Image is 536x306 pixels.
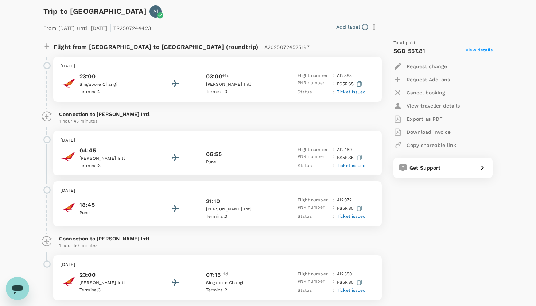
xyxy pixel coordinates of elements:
[466,47,493,55] span: View details
[298,146,330,154] p: Flight number
[393,86,445,99] button: Cancel booking
[221,271,228,279] span: +1d
[298,287,330,294] p: Status
[333,80,334,89] p: :
[393,139,456,152] button: Copy shareable link
[407,102,460,109] p: View traveller details
[61,63,374,70] p: [DATE]
[337,80,364,89] p: FS5RS5
[59,111,376,118] p: Connection to [PERSON_NAME] Intl
[407,128,451,136] p: Download invoice
[409,165,441,171] span: Get Support
[206,287,272,294] p: Terminal 2
[337,163,366,168] span: Ticket issued
[264,44,310,50] span: A20250724525197
[333,213,334,220] p: :
[298,162,330,170] p: Status
[43,20,151,34] p: From [DATE] until [DATE] TR2507244423
[79,155,145,162] p: [PERSON_NAME] Intl
[333,287,334,294] p: :
[333,197,334,204] p: :
[206,150,222,159] p: 06:55
[61,187,374,194] p: [DATE]
[337,197,352,204] p: AI 2972
[59,235,376,242] p: Connection to [PERSON_NAME] Intl
[79,279,145,287] p: [PERSON_NAME] Intl
[333,89,334,96] p: :
[61,274,75,289] img: Air India
[206,197,220,206] p: 21:10
[298,278,330,287] p: PNR number
[407,63,447,70] p: Request change
[206,81,272,88] p: [PERSON_NAME] Intl
[337,214,366,219] span: Ticket issued
[333,146,334,154] p: :
[59,118,376,125] p: 1 hour 45 minutes
[298,271,330,278] p: Flight number
[79,81,145,88] p: Singapore Changi
[393,47,426,55] p: SGD 557.81
[260,42,262,52] span: |
[407,115,443,123] p: Export as PDF
[61,76,75,90] img: Air India
[336,23,368,31] button: Add label
[337,153,364,162] p: FS5RS5
[43,5,147,17] h6: Trip to [GEOGRAPHIC_DATA]
[79,162,145,170] p: Terminal 3
[333,162,334,170] p: :
[393,125,451,139] button: Download invoice
[79,146,145,155] p: 04:45
[298,213,330,220] p: Status
[6,277,29,300] iframe: Button to launch messaging window
[393,60,447,73] button: Request change
[393,112,443,125] button: Export as PDF
[206,72,222,81] p: 03:00
[61,137,374,144] p: [DATE]
[61,261,374,268] p: [DATE]
[206,159,272,166] p: Pune
[61,200,75,215] img: Air India
[206,88,272,96] p: Terminal 3
[79,88,145,96] p: Terminal 2
[79,72,145,81] p: 23:00
[298,197,330,204] p: Flight number
[333,72,334,80] p: :
[79,201,145,209] p: 18:45
[206,279,272,287] p: Singapore Changi
[393,73,450,86] button: Request Add-ons
[79,287,145,294] p: Terminal 3
[337,146,352,154] p: AI 2469
[333,204,334,213] p: :
[298,72,330,80] p: Flight number
[333,278,334,287] p: :
[153,8,158,15] p: AI
[79,209,145,217] p: Pune
[79,271,145,279] p: 23:00
[407,76,450,83] p: Request Add-ons
[206,213,272,220] p: Terminal 3
[337,278,364,287] p: FS5RS5
[407,142,456,149] p: Copy shareable link
[59,242,376,249] p: 1 hour 50 minutes
[109,23,112,33] span: |
[222,72,229,81] span: +1d
[337,89,366,94] span: Ticket issued
[298,80,330,89] p: PNR number
[61,150,75,164] img: Air India
[393,99,460,112] button: View traveller details
[298,89,330,96] p: Status
[407,89,445,96] p: Cancel booking
[298,204,330,213] p: PNR number
[337,288,366,293] span: Ticket issued
[337,72,352,80] p: AI 2383
[337,271,352,278] p: AI 2380
[206,206,272,213] p: [PERSON_NAME] Intl
[298,153,330,162] p: PNR number
[393,39,416,47] span: Total paid
[333,271,334,278] p: :
[54,39,310,53] p: Flight from [GEOGRAPHIC_DATA] to [GEOGRAPHIC_DATA] (roundtrip)
[333,153,334,162] p: :
[206,271,221,279] p: 07:15
[337,204,364,213] p: FS5RS5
